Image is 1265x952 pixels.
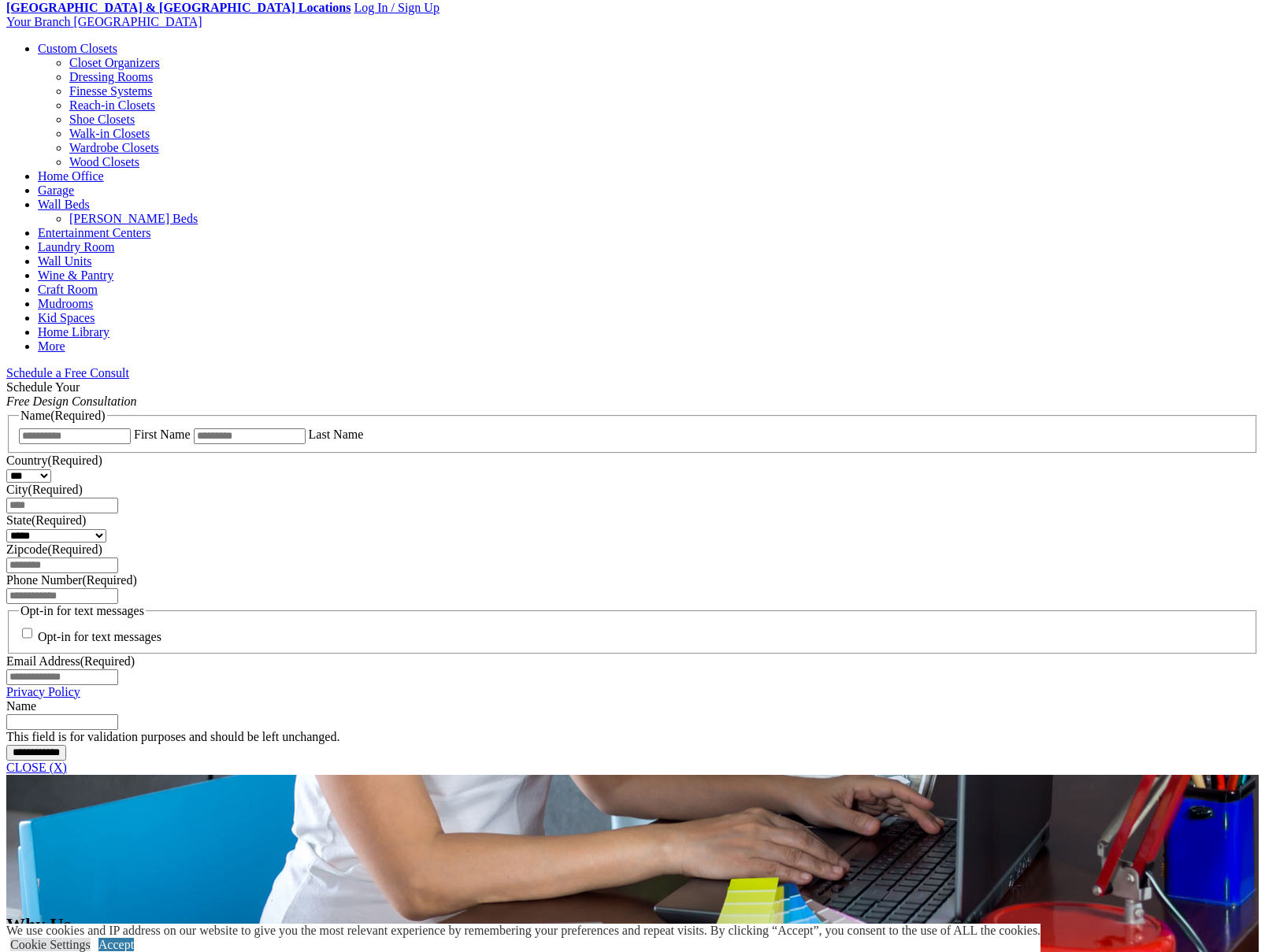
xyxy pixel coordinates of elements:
[6,1,351,14] a: [GEOGRAPHIC_DATA] & [GEOGRAPHIC_DATA] Locations
[47,543,102,556] span: (Required)
[309,428,364,441] label: Last Name
[6,685,80,698] a: Privacy Policy
[69,127,150,140] a: Walk-in Closets
[32,513,86,527] span: (Required)
[69,84,152,98] a: Finesse Systems
[69,98,155,112] a: Reach-in Closets
[6,395,137,408] em: Free Design Consultation
[6,15,202,28] a: Your Branch [GEOGRAPHIC_DATA]
[6,761,67,774] a: CLOSE (X)
[38,269,113,282] a: Wine & Pantry
[69,212,198,225] a: [PERSON_NAME] Beds
[6,699,36,713] label: Name
[19,409,107,423] legend: Name
[19,604,146,618] legend: Opt-in for text messages
[10,938,91,951] a: Cookie Settings
[50,409,105,422] span: (Required)
[6,380,137,408] span: Schedule Your
[98,938,134,951] a: Accept
[69,70,153,83] a: Dressing Rooms
[80,654,135,668] span: (Required)
[73,15,202,28] span: [GEOGRAPHIC_DATA]
[6,366,129,380] a: Schedule a Free Consult (opens a dropdown menu)
[6,15,70,28] span: Your Branch
[6,543,102,556] label: Zipcode
[6,924,1041,938] div: We use cookies and IP address on our website to give you the most relevant experience by remember...
[6,914,1259,935] h1: Why Us
[38,339,65,353] a: More menu text will display only on big screen
[354,1,439,14] a: Log In / Sign Up
[38,325,109,339] a: Home Library
[6,454,102,467] label: Country
[38,226,151,239] a: Entertainment Centers
[38,183,74,197] a: Garage
[38,169,104,183] a: Home Office
[6,573,137,587] label: Phone Number
[6,513,86,527] label: State
[38,311,95,324] a: Kid Spaces
[38,631,161,644] label: Opt-in for text messages
[69,113,135,126] a: Shoe Closets
[69,141,159,154] a: Wardrobe Closets
[28,483,83,496] span: (Required)
[6,654,135,668] label: Email Address
[38,240,114,254] a: Laundry Room
[38,297,93,310] a: Mudrooms
[82,573,136,587] span: (Required)
[134,428,191,441] label: First Name
[38,283,98,296] a: Craft Room
[6,730,1259,744] div: This field is for validation purposes and should be left unchanged.
[6,483,83,496] label: City
[38,198,90,211] a: Wall Beds
[69,155,139,169] a: Wood Closets
[38,42,117,55] a: Custom Closets
[38,254,91,268] a: Wall Units
[47,454,102,467] span: (Required)
[69,56,160,69] a: Closet Organizers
